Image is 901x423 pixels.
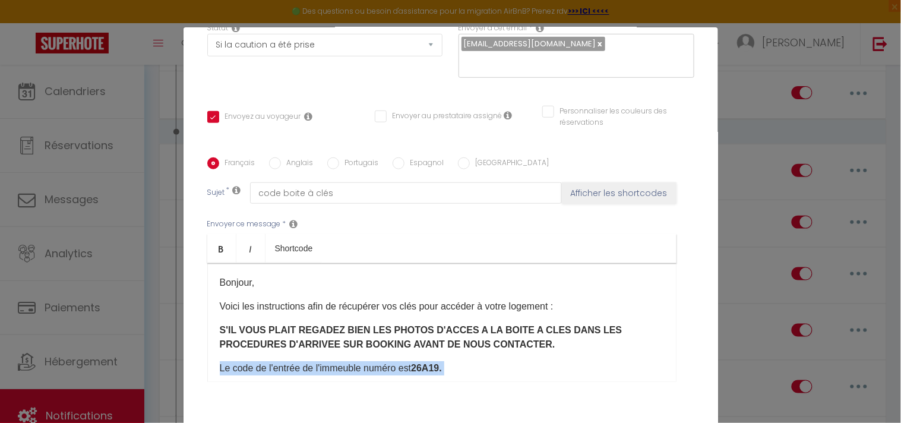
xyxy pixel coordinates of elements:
[220,299,664,314] p: Voici les instructions afin de récupérer vos clés pour accéder à votre logement :​
[220,325,622,349] b: S'IL VOUS PLAIT REGADEZ BIEN LES PHOTOS D'ACCES A LA BOITE A CLES DANS LES PROCEDURES D'ARRIVEE S...
[439,363,441,373] b: .
[207,263,676,382] div: ​ ​
[220,323,664,352] p: ​
[233,185,241,195] i: Subject
[219,157,255,171] label: Français
[470,157,549,171] label: [GEOGRAPHIC_DATA]
[459,23,527,34] label: Envoyer à cet email
[207,234,236,263] a: Bold
[536,23,545,33] i: Recipient
[464,38,596,49] span: [EMAIL_ADDRESS][DOMAIN_NAME]
[236,234,265,263] a: Italic
[281,157,314,171] label: Anglais
[290,219,298,229] i: Message
[207,23,229,34] label: Statut
[219,111,301,124] label: Envoyez au voyageur
[404,157,444,171] label: Espagnol
[232,23,241,33] i: Booking status
[305,112,313,121] i: Envoyer au voyageur
[562,182,676,204] button: Afficher les shortcodes
[339,157,379,171] label: Portugais
[411,363,439,373] b: 26A19
[220,361,664,375] p: Le code de l'entrée de l'immeuble numéro est
[207,219,281,230] label: Envoyer ce message
[207,187,225,200] label: Sujet
[265,234,323,263] a: Shortcode
[220,276,664,290] p: Bonjour,
[504,111,513,120] i: Envoyer au prestataire si il est assigné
